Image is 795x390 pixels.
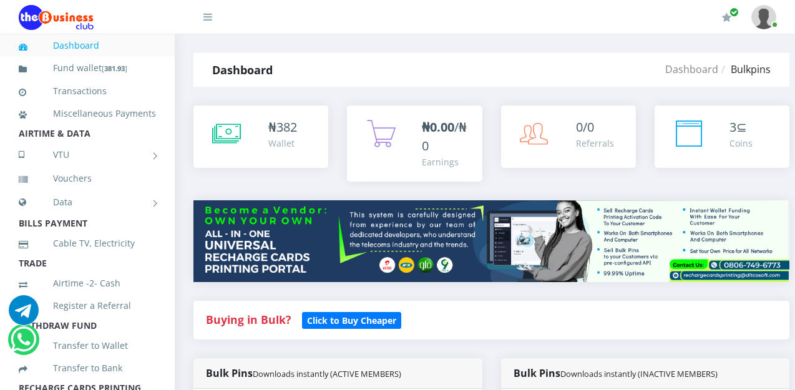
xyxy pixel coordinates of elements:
small: [ ] [102,64,127,73]
a: Register a Referral [19,291,156,320]
strong: Bulk Pins [514,366,718,380]
a: Transfer to Wallet [19,331,156,360]
a: Dashboard [19,31,156,60]
strong: Bulk Pins [206,366,401,380]
a: Transactions [19,77,156,105]
small: Downloads instantly (ACTIVE MEMBERS) [253,368,401,379]
a: Chat for support [11,334,36,354]
b: ₦0.00 [422,119,454,135]
a: Miscellaneous Payments [19,99,156,128]
a: Airtime -2- Cash [19,269,156,298]
b: Click to Buy Cheaper [307,314,396,326]
div: Coins [729,137,753,150]
span: 3 [729,119,736,135]
a: Dashboard [665,62,718,76]
i: Renew/Upgrade Subscription [722,12,731,22]
div: Referrals [576,137,614,150]
strong: Dashboard [212,62,273,77]
img: multitenant_rcp.png [193,200,789,282]
img: User [751,5,776,29]
a: Vouchers [19,164,156,193]
strong: Buying in Bulk? [206,312,291,327]
a: 0/0 Referrals [501,105,636,168]
small: Downloads instantly (INACTIVE MEMBERS) [560,368,718,379]
a: Fund wallet[381.93] [19,54,156,83]
a: Cable TV, Electricity [19,229,156,258]
a: VTU [19,139,156,170]
a: Transfer to Bank [19,354,156,383]
div: Wallet [268,137,297,150]
span: Renew/Upgrade Subscription [729,7,739,17]
img: Logo [19,5,94,30]
li: Bulkpins [718,62,771,77]
span: 382 [276,119,297,135]
span: /₦0 [422,119,467,154]
div: ⊆ [729,118,753,137]
div: Earnings [422,155,469,168]
span: 0/0 [576,119,594,135]
a: ₦0.00/₦0 Earnings [347,105,482,182]
div: ₦ [268,118,297,137]
a: Chat for support [9,305,39,325]
b: 381.93 [104,64,125,73]
a: Data [19,187,156,218]
a: Click to Buy Cheaper [302,312,401,327]
a: ₦382 Wallet [193,105,328,168]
